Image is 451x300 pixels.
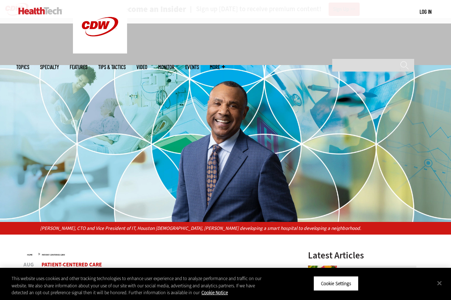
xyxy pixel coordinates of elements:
[23,262,34,267] span: Aug
[158,64,174,70] a: MonITor
[201,290,228,296] a: More information about your privacy
[42,253,65,256] a: Patient-Centered Care
[308,251,416,260] h3: Latest Articles
[40,64,59,70] span: Specialty
[308,266,341,271] a: abstract illustration of a tree
[185,64,199,70] a: Events
[18,7,62,14] img: Home
[210,64,225,70] span: More
[42,261,102,268] a: Patient-Centered Care
[313,276,359,291] button: Cookie Settings
[308,266,337,295] img: abstract illustration of a tree
[420,8,432,16] div: User menu
[12,275,270,296] div: This website uses cookies and other tracking technologies to enhance user experience and to analy...
[420,8,432,15] a: Log in
[70,64,87,70] a: Features
[432,275,447,291] button: Close
[98,64,126,70] a: Tips & Tactics
[27,253,32,256] a: Home
[40,224,411,232] p: [PERSON_NAME], CTO and Vice President of IT, Houston [DEMOGRAPHIC_DATA], [PERSON_NAME] developing...
[16,64,29,70] span: Topics
[136,64,147,70] a: Video
[27,251,289,257] div: »
[73,48,127,55] a: CDW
